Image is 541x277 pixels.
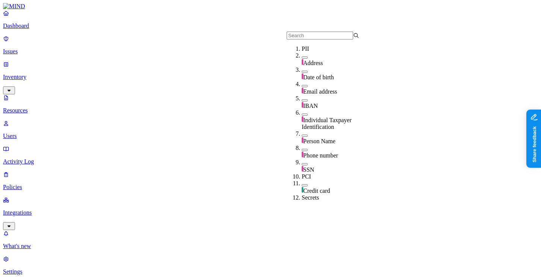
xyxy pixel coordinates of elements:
img: pii-line [302,137,303,143]
a: Inventory [3,61,538,93]
input: Search [287,32,353,39]
a: What's new [3,230,538,250]
span: Address [303,60,323,66]
img: pii-line [302,59,303,65]
img: pii-line [302,116,303,122]
span: Email address [303,88,337,95]
a: Activity Log [3,145,538,165]
span: Phone number [303,152,338,159]
p: Issues [3,48,538,55]
span: Person Name [303,138,335,144]
img: MIND [3,3,25,10]
p: Policies [3,184,538,191]
span: Individual Taxpayer Identification [302,117,352,130]
div: PCI [302,173,374,180]
a: Policies [3,171,538,191]
span: Date of birth [303,74,334,80]
img: pii-line [302,73,303,79]
p: Inventory [3,74,538,80]
span: SSN [303,167,314,173]
a: Dashboard [3,10,538,29]
p: Integrations [3,209,538,216]
a: Resources [3,94,538,114]
p: Settings [3,268,538,275]
a: Issues [3,35,538,55]
img: pii-line [302,151,303,157]
p: Activity Log [3,158,538,165]
p: Users [3,133,538,139]
img: pci-line [302,187,303,193]
a: Users [3,120,538,139]
span: Credit card [303,188,330,194]
img: pii-line [302,102,303,108]
p: Dashboard [3,23,538,29]
p: Resources [3,107,538,114]
a: Integrations [3,197,538,229]
div: Secrets [302,194,374,201]
a: MIND [3,3,538,10]
p: What's new [3,243,538,250]
img: pii-line [302,166,303,172]
div: PII [302,45,374,52]
a: Settings [3,256,538,275]
span: IBAN [303,103,318,109]
img: pii-line [302,88,303,94]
